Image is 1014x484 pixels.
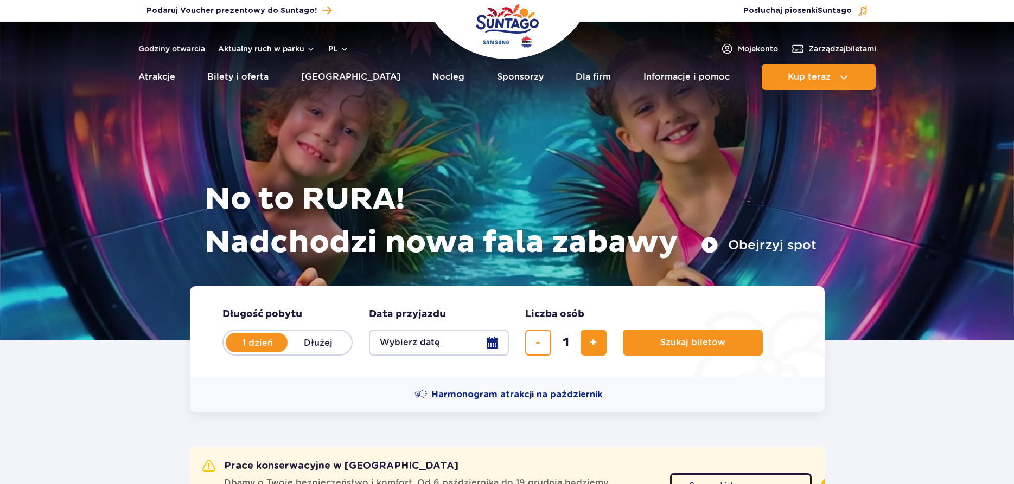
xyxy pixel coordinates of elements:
[190,286,825,377] form: Planowanie wizyty w Park of Poland
[432,389,602,401] span: Harmonogram atrakcji na październik
[138,64,175,90] a: Atrakcje
[301,64,400,90] a: [GEOGRAPHIC_DATA]
[369,330,509,356] button: Wybierz datę
[146,5,317,16] span: Podaruj Voucher prezentowy do Suntago!
[576,64,611,90] a: Dla firm
[743,5,852,16] span: Posłuchaj piosenki
[328,43,349,54] button: pl
[205,178,817,264] h1: No to RURA! Nadchodzi nowa fala zabawy
[738,43,778,54] span: Moje konto
[553,330,579,356] input: liczba biletów
[288,331,349,354] label: Dłużej
[623,330,763,356] button: Szukaj biletów
[146,3,331,18] a: Podaruj Voucher prezentowy do Suntago!
[227,331,289,354] label: 1 dzień
[207,64,269,90] a: Bilety i oferta
[138,43,205,54] a: Godziny otwarcia
[414,388,602,401] a: Harmonogram atrakcji na październik
[701,236,817,254] button: Obejrzyj spot
[218,44,315,53] button: Aktualny ruch w parku
[788,72,831,82] span: Kup teraz
[720,42,778,55] a: Mojekonto
[525,330,551,356] button: usuń bilet
[222,308,302,321] span: Długość pobytu
[581,330,607,356] button: dodaj bilet
[497,64,544,90] a: Sponsorzy
[643,64,730,90] a: Informacje i pomoc
[791,42,876,55] a: Zarządzajbiletami
[202,460,458,473] h2: Prace konserwacyjne w [GEOGRAPHIC_DATA]
[369,308,446,321] span: Data przyjazdu
[808,43,876,54] span: Zarządzaj biletami
[660,338,725,347] span: Szukaj biletów
[432,64,464,90] a: Nocleg
[762,64,876,90] button: Kup teraz
[525,308,584,321] span: Liczba osób
[818,7,852,15] span: Suntago
[743,5,868,16] button: Posłuchaj piosenkiSuntago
